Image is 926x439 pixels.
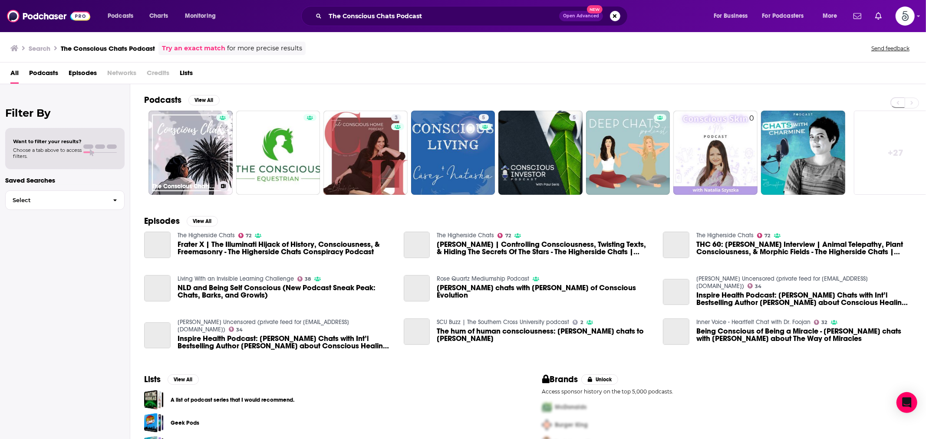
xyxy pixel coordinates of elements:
button: View All [187,216,218,226]
input: Search podcasts, credits, & more... [325,9,559,23]
button: View All [168,374,199,385]
span: 34 [755,285,762,288]
a: Podcasts [29,66,58,84]
div: 0 [749,114,754,191]
a: 72 [498,233,511,238]
a: 5 [411,111,495,195]
span: Podcasts [108,10,133,22]
a: David Mathisen | Controlling Consciousness, Twisting Texts, & Hiding The Secrets Of The Stars - T... [404,232,430,258]
a: Being Conscious of Being a Miracle - Dr. Foojan Zeine chats with Dr. Mark Mincolla about The Way ... [663,318,689,345]
a: Geek Pods [171,418,199,428]
button: open menu [817,9,848,23]
h3: The Conscious Chats Podcast [61,44,155,52]
a: SCU Buzz | The Southern Cross University podcast [437,318,569,326]
a: David Mathisen | Controlling Consciousness, Twisting Texts, & Hiding The Secrets Of The Stars - T... [437,241,652,256]
span: 5 [482,114,485,122]
h2: Lists [144,374,161,385]
a: 34 [748,283,762,288]
span: 72 [505,234,511,238]
span: Networks [107,66,136,84]
a: Sol Luckman Uncensored (private feed for solluckman@fastmail.fm) [696,275,868,290]
a: 72 [238,233,252,238]
a: 5 [479,114,489,121]
span: Inspire Health Podcast: [PERSON_NAME] Chats with Int’l Bestselling Author [PERSON_NAME] about Con... [178,335,393,350]
span: Open Advanced [563,14,599,18]
a: Inspire Health Podcast: Dr. Jason Loken Chats with Int’l Bestselling Author Sol Luckman about Con... [663,279,689,305]
a: THC 60: Rupert Sheldrake Interview | Animal Telepathy, Plant Consciousness, & Morphic Fields - Th... [696,241,912,256]
p: Saved Searches [5,176,125,184]
a: Frater X | The Illuminati Hijack of History, Consciousness, & Freemasonry - The Higherside Chats ... [178,241,393,256]
img: Podchaser - Follow, Share and Rate Podcasts [7,8,90,24]
span: Monitoring [185,10,216,22]
a: 72 [757,233,771,238]
span: Burger King [555,421,588,429]
a: Rose Quartz Mediumship Podcast [437,275,529,282]
a: Show notifications dropdown [850,9,865,23]
button: open menu [102,9,145,23]
span: 5 [573,114,576,122]
h2: Episodes [144,216,180,226]
button: Select [5,190,125,210]
a: 3 [323,111,408,195]
span: 72 [765,234,771,238]
a: PodcastsView All [144,95,220,105]
span: For Business [714,10,748,22]
button: Send feedback [869,45,912,52]
a: Being Conscious of Being a Miracle - Dr. Foojan Zeine chats with Dr. Mark Mincolla about The Way ... [696,328,912,342]
a: THC 60: Rupert Sheldrake Interview | Animal Telepathy, Plant Consciousness, & Morphic Fields - Th... [663,232,689,258]
p: Access sponsor history on the top 5,000 podcasts. [542,388,913,395]
a: Inspire Health Podcast: Dr. Jason Loken Chats with Int’l Bestselling Author Sol Luckman about Con... [696,292,912,306]
a: The hum of human consciousness: Lynda Hawryluk chats to Patti Miller [437,328,652,342]
a: 38 [297,276,311,282]
button: View All [188,95,220,105]
a: Erin chats with Kate Lemay of Conscious Evolution [404,275,430,301]
a: Lists [180,66,193,84]
button: open menu [757,9,817,23]
button: Unlock [581,374,618,385]
a: NLD and Being Self Conscious (New Podcast Sneak Peak: Chats, Barks, and Growls) [178,284,393,299]
a: EpisodesView All [144,216,218,226]
span: 2 [580,321,583,324]
span: [PERSON_NAME] | Controlling Consciousness, Twisting Texts, & Hiding The Secrets Of The Stars - Th... [437,241,652,256]
a: Show notifications dropdown [872,9,885,23]
a: ListsView All [144,374,199,385]
a: Episodes [69,66,97,84]
span: Choose a tab above to access filters. [13,147,82,159]
span: THC 60: [PERSON_NAME] Interview | Animal Telepathy, Plant Consciousness, & Morphic Fields - The H... [696,241,912,256]
span: Credits [147,66,169,84]
span: McDonalds [555,403,587,411]
h2: Filter By [5,107,125,119]
button: Show profile menu [896,7,915,26]
a: Sol Luckman Uncensored (private feed for solluckman@fastmail.fm) [178,318,349,333]
a: A list of podcast series that I would recommend. [144,390,164,410]
button: Open AdvancedNew [559,11,603,21]
span: Select [6,197,106,203]
span: Geek Pods [144,413,164,432]
a: The Higherside Chats [437,232,494,239]
a: NLD and Being Self Conscious (New Podcast Sneak Peak: Chats, Barks, and Growls) [144,275,171,301]
a: 0 [673,111,758,195]
img: First Pro Logo [539,398,555,416]
a: Erin chats with Kate Lemay of Conscious Evolution [437,284,652,299]
span: for more precise results [227,43,302,53]
span: More [823,10,837,22]
img: Second Pro Logo [539,416,555,434]
a: 5 [569,114,579,121]
span: New [587,5,603,13]
a: All [10,66,19,84]
a: A list of podcast series that I would recommend. [171,395,294,405]
span: Inspire Health Podcast: [PERSON_NAME] Chats with Int’l Bestselling Author [PERSON_NAME] about Con... [696,292,912,306]
span: [PERSON_NAME] chats with [PERSON_NAME] of Conscious Evolution [437,284,652,299]
h3: The Conscious Chats Podcast [152,183,215,190]
span: 3 [395,114,398,122]
div: Search podcasts, credits, & more... [310,6,636,26]
a: Try an exact match [162,43,225,53]
a: The Higherside Chats [696,232,754,239]
a: 5 [498,111,583,195]
h2: Podcasts [144,95,181,105]
a: Inspire Health Podcast: Dr. Jason Loken Chats with Int’l Bestselling Author Sol Luckman about Con... [178,335,393,350]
